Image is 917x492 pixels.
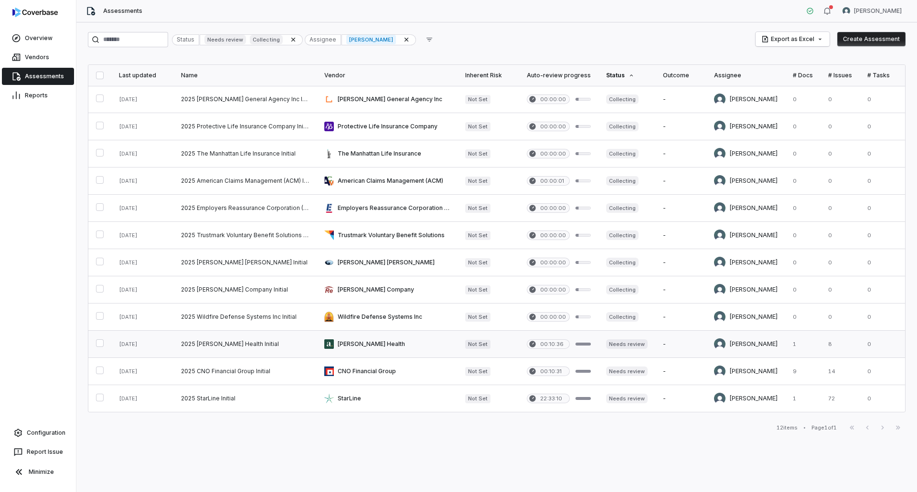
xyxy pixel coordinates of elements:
[663,72,699,79] div: Outcome
[2,49,74,66] a: Vendors
[527,72,591,79] div: Auto-review progress
[714,338,725,350] img: Brittany Durbin avatar
[714,257,725,268] img: Brittany Durbin avatar
[655,385,706,412] td: -
[655,358,706,385] td: -
[119,72,166,79] div: Last updated
[4,424,72,441] a: Configuration
[714,202,725,214] img: Brittany Durbin avatar
[305,34,341,45] div: Assignee
[655,113,706,140] td: -
[714,393,725,404] img: Brittany Durbin avatar
[756,32,830,46] button: Export as Excel
[714,311,725,323] img: Brittany Durbin avatar
[2,30,74,47] a: Overview
[465,72,512,79] div: Inherent Risk
[200,34,303,45] div: Needs reviewCollecting
[4,462,72,482] button: Minimize
[655,222,706,249] td: -
[4,443,72,461] button: Report Issue
[2,87,74,104] a: Reports
[714,284,725,295] img: Brittany Durbin avatar
[811,424,837,431] div: Page 1 of 1
[253,36,279,43] p: Collecting
[714,175,725,187] img: Brittany Durbin avatar
[655,276,706,304] td: -
[655,195,706,222] td: -
[828,72,852,79] div: # Issues
[837,32,906,46] button: Create Assessment
[346,35,396,44] span: [PERSON_NAME]
[803,424,806,431] div: •
[181,72,309,79] div: Name
[341,34,416,45] div: [PERSON_NAME]
[714,148,725,159] img: Brittany Durbin avatar
[714,366,725,377] img: Brittany Durbin avatar
[324,72,450,79] div: Vendor
[655,249,706,276] td: -
[714,230,725,241] img: Brittany Durbin avatar
[842,7,850,15] img: Brittany Durbin avatar
[867,72,890,79] div: # Tasks
[793,72,813,79] div: # Docs
[172,34,199,45] div: Status
[714,94,725,105] img: Brittany Durbin avatar
[655,167,706,195] td: -
[777,424,798,431] div: 12 items
[655,140,706,167] td: -
[655,86,706,113] td: -
[12,8,58,17] img: logo-D7KZi-bG.svg
[837,4,907,18] button: Brittany Durbin avatar[PERSON_NAME]
[655,331,706,358] td: -
[655,304,706,331] td: -
[2,68,74,85] a: Assessments
[714,72,778,79] div: Assignee
[714,121,725,132] img: Brittany Durbin avatar
[207,36,243,43] p: Needs review
[103,7,142,15] span: Assessments
[854,7,902,15] span: [PERSON_NAME]
[606,72,648,79] div: Status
